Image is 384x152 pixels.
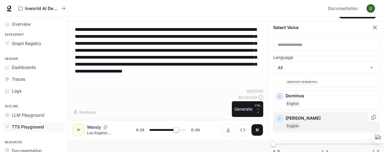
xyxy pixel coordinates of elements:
a: Dashboards [2,62,65,73]
p: Dominus [286,93,377,99]
span: Dashboards [12,64,36,70]
a: Graph Registry [2,38,65,49]
span: English [286,100,300,107]
a: LLM Playground [2,110,65,120]
button: Copy Voice ID [371,115,377,120]
button: Download audio [222,124,234,136]
p: ⏎ [255,104,261,115]
div: W [74,125,83,135]
a: Overview [2,19,65,29]
span: TTS Playground [12,124,44,130]
span: English [286,122,300,130]
span: Graph Registry [12,40,41,47]
p: Inworld AI Demos [25,6,59,11]
span: Traces [12,76,25,82]
button: Inspect [237,124,249,136]
span: Documentation [328,5,358,12]
img: User avatar [366,4,375,13]
div: All [274,62,379,73]
span: LLM Playground [12,112,44,118]
span: Spanish (Español) [286,78,318,85]
span: Overview [12,21,30,27]
span: 0:29 [191,127,200,133]
button: All workspaces [16,2,68,15]
span: 0:21 [136,127,145,133]
a: Logs [2,86,65,96]
a: Traces [2,74,65,84]
button: Copy Voice ID [101,125,110,129]
p: Wendy [87,124,101,130]
p: Language [273,55,293,60]
button: User avatar [365,2,377,15]
a: Documentation [325,2,362,15]
p: [PERSON_NAME] [286,115,377,121]
p: Los Angeles glittered with ambition and secrets, but [PERSON_NAME] moved through its streets like... [87,130,122,135]
button: GenerateCTRL +⏎ [232,101,263,117]
span: Logs [12,88,21,94]
button: Shortcuts [72,107,98,117]
p: CTRL + [255,104,261,111]
a: TTS Playground [2,121,65,132]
